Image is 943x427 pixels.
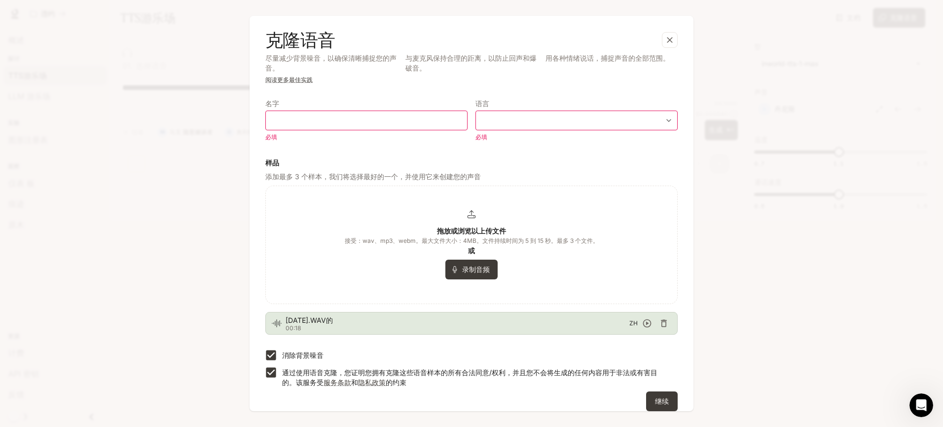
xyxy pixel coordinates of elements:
[545,53,678,63] p: 用各种情绪说话，捕捉声音的全部范围。
[646,391,678,411] button: 继续
[265,100,279,107] p: 名字
[265,28,335,52] h5: 克隆语音
[405,53,538,73] p: 与麦克风保持合理的距离，以防止回声和爆破音。
[282,350,324,360] p: 消除背景噪音
[282,368,670,388] p: 通过使用语音克隆，您证明您拥有克隆这些语音样本的所有合法同意/权利，并且您不会将生成的任何内容用于非法或有害目的。该服务受 和 的约束
[437,227,506,235] b: 拖放或浏览以上传文件
[462,264,490,276] font: 录制音频
[265,158,678,168] h6: 样品
[286,325,629,331] p: 00:18
[475,132,671,142] p: 必填
[265,76,313,83] a: 阅读更多最佳实践
[468,246,475,255] b: 或
[324,378,351,387] a: 服务条款
[629,318,638,328] span: ZH
[286,315,629,325] span: [DATE].WAV的
[909,393,933,417] iframe: Intercom live chat
[476,116,677,125] div: ​
[445,260,498,279] button: 录制音频
[265,53,398,73] p: 尽量减少背景噪音，以确保清晰捕捉您的声音。
[265,132,461,142] p: 必填
[345,236,599,246] span: 接受：wav、mp3、webm。最大文件大小：4MB。文件持续时间为 5 到 15 秒。最多 3 个文件。
[475,100,489,107] p: 语言
[358,378,386,387] a: 隐私政策
[265,172,678,182] p: 添加最多 3 个样本，我们将选择最好的一个，并使用它来创建您的声音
